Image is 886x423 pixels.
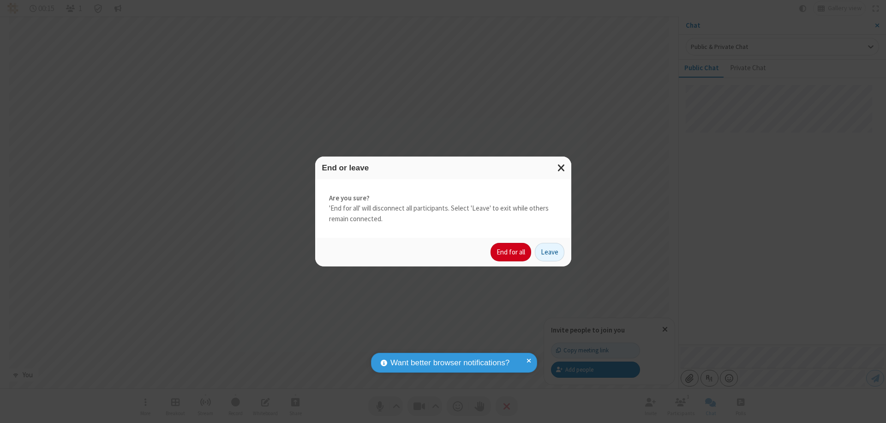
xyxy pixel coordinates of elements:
button: End for all [491,243,531,261]
strong: Are you sure? [329,193,557,204]
span: Want better browser notifications? [390,357,509,369]
button: Leave [535,243,564,261]
button: Close modal [552,157,571,179]
h3: End or leave [322,163,564,172]
div: 'End for all' will disconnect all participants. Select 'Leave' to exit while others remain connec... [315,179,571,238]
